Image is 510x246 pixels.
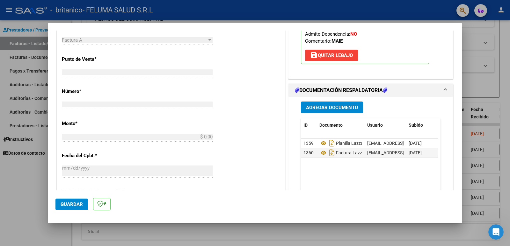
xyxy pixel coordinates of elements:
[406,118,438,132] datatable-header-cell: Subido
[317,118,365,132] datatable-header-cell: Documento
[350,31,357,37] strong: NO
[303,123,308,128] span: ID
[310,51,318,59] mat-icon: save
[367,123,383,128] span: Usuario
[295,87,387,94] h1: DOCUMENTACIÓN RESPALDATORIA
[288,84,453,97] mat-expansion-panel-header: DOCUMENTACIÓN RESPALDATORIA
[288,97,453,229] div: DOCUMENTACIÓN RESPALDATORIA
[319,123,343,128] span: Documento
[365,118,406,132] datatable-header-cell: Usuario
[305,50,358,61] button: Quitar Legajo
[328,138,336,148] i: Descargar documento
[305,38,343,44] span: Comentario:
[438,118,470,132] datatable-header-cell: Acción
[303,150,314,155] span: 1360
[409,150,422,155] span: [DATE]
[62,152,127,159] p: Fecha del Cpbt.
[488,224,504,240] iframe: Intercom live chat
[62,37,82,43] span: Factura A
[62,188,127,196] p: CAE / CAEA (no ingrese CAI)
[367,141,496,146] span: [EMAIL_ADDRESS][DOMAIN_NAME] - Feluma Salud Feluma Salud
[301,102,363,113] button: Agregar Documento
[62,120,127,127] p: Monto
[306,105,358,110] span: Agregar Documento
[328,148,336,158] i: Descargar documento
[303,141,314,146] span: 1359
[55,199,88,210] button: Guardar
[409,123,423,128] span: Subido
[301,118,317,132] datatable-header-cell: ID
[305,3,382,44] span: CUIL: Nombre y Apellido: Período Desde: Período Hasta: Admite Dependencia:
[62,56,127,63] p: Punto de Venta
[331,38,343,44] strong: MAIE
[319,141,368,146] span: Planilla Lazzara
[61,201,83,207] span: Guardar
[310,53,353,58] span: Quitar Legajo
[409,141,422,146] span: [DATE]
[367,150,496,155] span: [EMAIL_ADDRESS][DOMAIN_NAME] - Feluma Salud Feluma Salud
[62,88,127,95] p: Número
[319,150,369,155] span: Factura Lazzara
